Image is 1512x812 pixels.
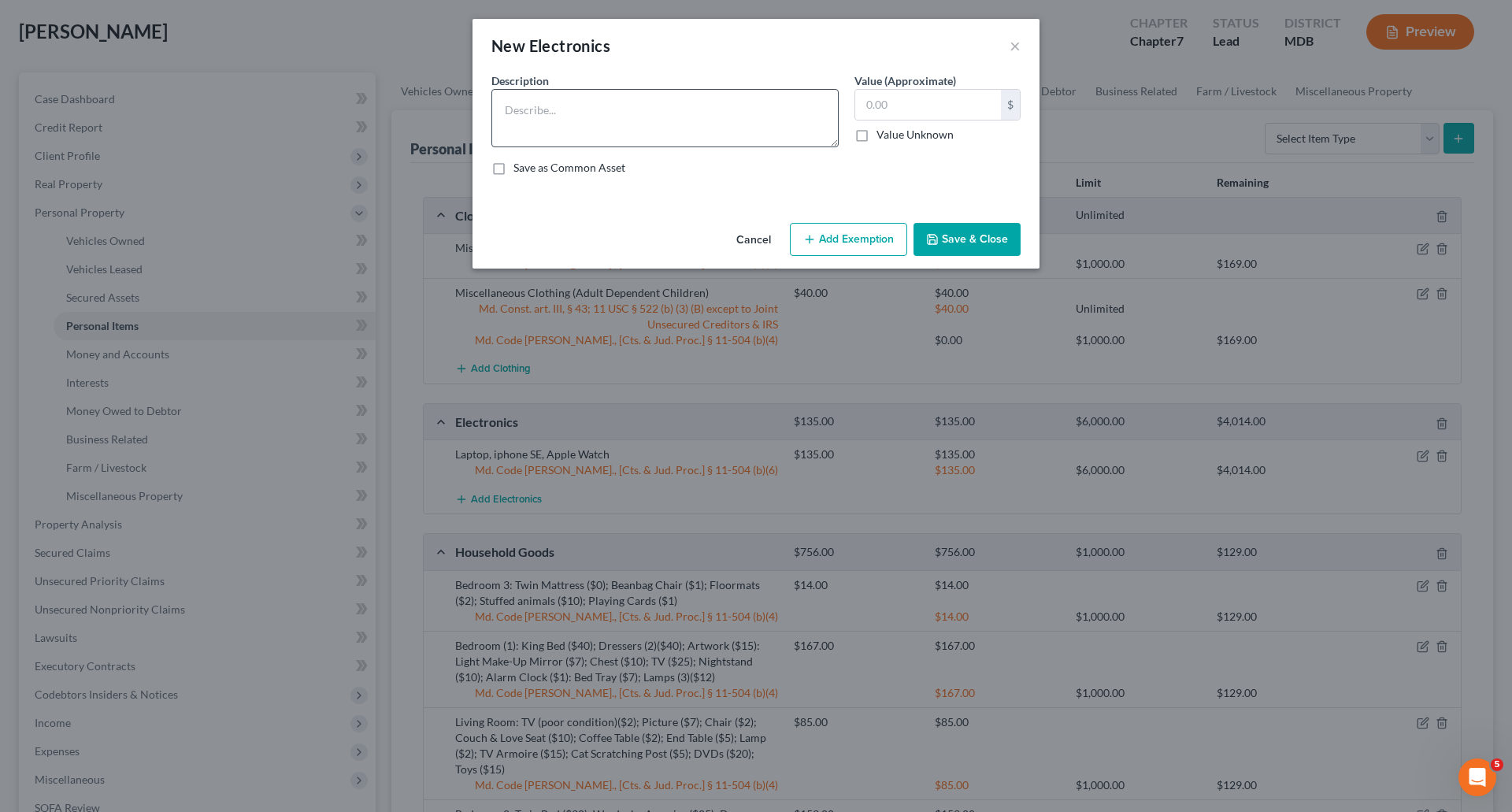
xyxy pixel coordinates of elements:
[491,35,610,57] div: New Electronics
[790,223,907,256] button: Add Exemption
[1001,90,1020,120] div: $
[913,223,1021,256] button: Save & Close
[855,90,1001,120] input: 0.00
[876,127,954,143] label: Value Unknown
[513,160,625,176] label: Save as Common Asset
[1458,758,1496,796] iframe: Intercom live chat
[491,74,549,87] span: Description
[1491,758,1503,771] span: 5
[854,72,956,89] label: Value (Approximate)
[1010,36,1021,55] button: ×
[724,224,784,256] button: Cancel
